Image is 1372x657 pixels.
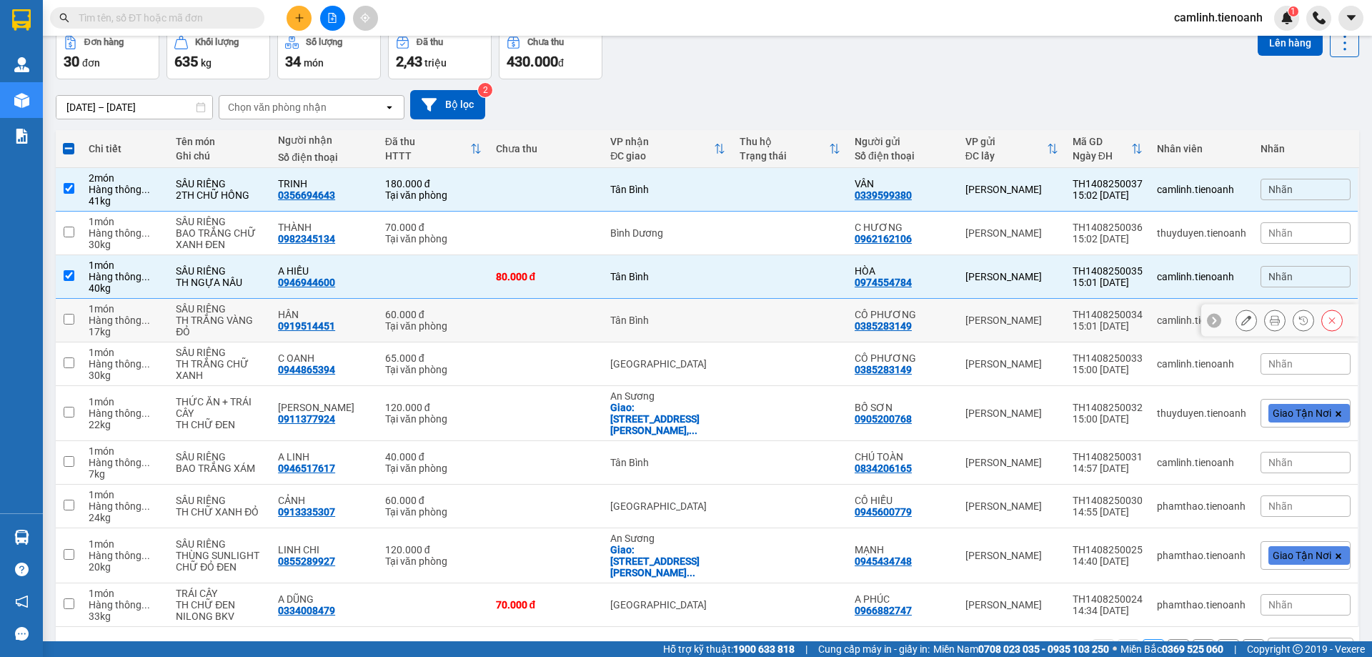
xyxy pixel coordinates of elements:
span: triệu [424,57,447,69]
div: 0945600779 [855,506,912,518]
div: THU HẰNG [278,402,371,413]
input: Select a date range. [56,96,212,119]
div: 0339599380 [855,189,912,201]
div: 40.000 đ [385,451,482,463]
div: 15:01 [DATE] [1073,320,1143,332]
div: 0834206165 [855,463,912,474]
div: Chi tiết [89,143,161,154]
div: Bình Dương [610,227,725,239]
div: LINH CHI [278,544,371,555]
div: 14:40 [DATE] [1073,555,1143,567]
span: Nhãn [1268,184,1293,195]
div: TH1408250036 [1073,222,1143,233]
div: HÒA [855,265,951,277]
button: aim [353,6,378,31]
div: 1 món [89,396,161,407]
div: Hàng thông thường [89,184,161,195]
div: TH CHỮ XANH ĐỎ [176,506,264,518]
div: TH CHỮ ĐEN [176,419,264,430]
div: 24 kg [89,512,161,523]
div: TH1408250031 [1073,451,1143,463]
div: Giao: 111 Đường Phan Văn Hớn, Bà Điểm, Hóc Môn, Hồ Chí Minh [610,544,725,578]
span: ... [141,407,150,419]
div: Khối lượng [195,37,239,47]
img: warehouse-icon [14,530,29,545]
sup: 2 [478,83,492,97]
div: [PERSON_NAME] [965,227,1058,239]
div: 0855289927 [278,555,335,567]
div: camlinh.tienoanh [1157,184,1246,195]
span: Nhãn [1268,500,1293,512]
div: TRINH [278,178,371,189]
div: Tại văn phòng [385,364,482,375]
div: 0946517617 [278,463,335,474]
div: HTTT [385,150,470,162]
div: 0913335307 [278,506,335,518]
div: THÙNG SUNLIGHT CHỮ ĐỎ ĐEN [176,550,264,573]
div: 15:00 [DATE] [1073,413,1143,425]
div: THÀNH [278,222,371,233]
button: Khối lượng635kg [166,28,270,79]
button: Đơn hàng30đơn [56,28,159,79]
div: 0919514451 [278,320,335,332]
span: copyright [1293,644,1303,654]
div: MẠNH [855,544,951,555]
div: 17 kg [89,326,161,337]
span: Miền Bắc [1120,641,1223,657]
button: caret-down [1338,6,1363,31]
div: [PERSON_NAME] [965,599,1058,611]
div: Nhãn [1261,143,1351,154]
span: | [805,641,807,657]
span: 1 [1291,6,1296,16]
div: TH1408250035 [1073,265,1143,277]
img: logo-vxr [12,9,31,31]
div: SẦU RIÊNG [176,303,264,315]
div: ĐC lấy [965,150,1047,162]
div: [GEOGRAPHIC_DATA] [610,599,725,611]
span: ... [141,358,150,370]
span: ... [141,184,150,195]
div: TH CHỮ ĐEN NILONG BKV [176,599,264,622]
div: CÔ HIẾU [855,495,951,506]
span: ... [141,550,150,561]
div: Tại văn phòng [385,233,482,244]
span: ... [141,315,150,326]
div: A PHÚC [855,593,951,605]
div: SẦU RIÊNG [176,495,264,506]
div: VÂN [855,178,951,189]
div: 2TH CHỮ HỒNG [176,189,264,201]
div: [PERSON_NAME] [965,407,1058,419]
div: [GEOGRAPHIC_DATA] [610,358,725,370]
div: HÂN [278,309,371,320]
div: phamthao.tienoanh [1157,599,1246,611]
div: Số lượng [306,37,342,47]
div: An Sương [610,390,725,402]
div: 0334008479 [278,605,335,616]
div: BỐ SƠN [855,402,951,413]
span: 30 [64,53,79,70]
div: Ghi chú [176,150,264,162]
div: BAO TRẮNG XÁM [176,463,264,474]
div: 0905200768 [855,413,912,425]
div: CÔ PHƯƠNG [855,352,951,364]
div: 70.000 đ [385,222,482,233]
div: 30 kg [89,370,161,381]
div: 14:55 [DATE] [1073,506,1143,518]
div: Ngày ĐH [1073,150,1131,162]
span: ... [141,271,150,282]
div: 60.000 đ [385,495,482,506]
span: đơn [82,57,100,69]
div: Tại văn phòng [385,413,482,425]
th: Toggle SortBy [958,130,1065,168]
div: 0945434748 [855,555,912,567]
div: [PERSON_NAME] [965,457,1058,468]
div: Chưa thu [527,37,564,47]
div: Người nhận [278,134,371,146]
div: 0385283149 [855,364,912,375]
div: 0385283149 [855,320,912,332]
span: Cung cấp máy in - giấy in: [818,641,930,657]
div: 65.000 đ [385,352,482,364]
div: 1 món [89,347,161,358]
span: question-circle [15,563,29,576]
div: 7 kg [89,468,161,480]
